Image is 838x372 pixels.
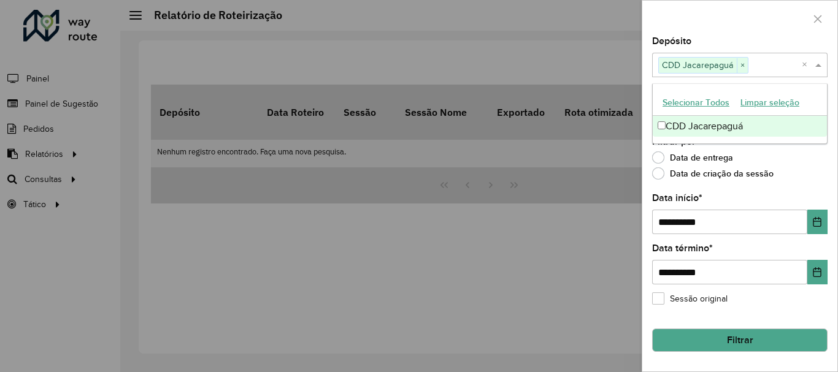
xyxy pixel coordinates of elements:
button: Limpar seleção [735,93,805,112]
label: Sessão original [652,292,728,305]
label: Depósito [652,34,691,48]
button: Selecionar Todos [657,93,735,112]
label: Data término [652,241,713,256]
label: Data de entrega [652,151,733,164]
span: × [737,58,748,73]
label: Data início [652,191,702,205]
button: Choose Date [807,260,828,284]
button: Choose Date [807,210,828,234]
span: CDD Jacarepaguá [659,58,737,72]
div: CDD Jacarepaguá [653,116,827,137]
span: Clear all [802,58,812,72]
label: Data de criação da sessão [652,167,774,180]
ng-dropdown-panel: Options list [652,83,828,144]
button: Filtrar [652,328,828,352]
